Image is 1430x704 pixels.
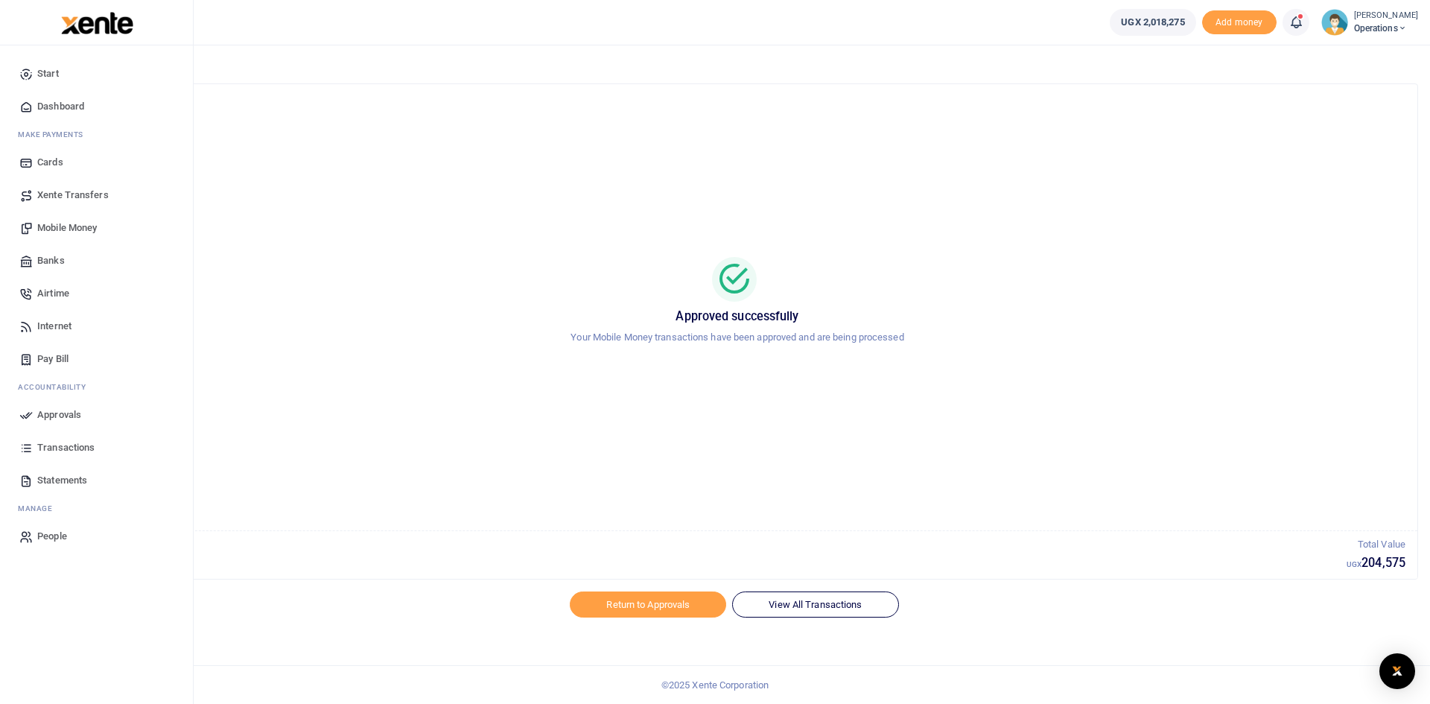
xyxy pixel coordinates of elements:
a: Add money [1202,16,1277,27]
img: profile-user [1321,9,1348,36]
span: ake Payments [25,129,83,140]
li: Wallet ballance [1104,9,1201,36]
span: Banks [37,253,65,268]
span: anage [25,503,53,514]
h5: 204,575 [1347,556,1405,571]
small: [PERSON_NAME] [1354,10,1418,22]
span: Operations [1354,22,1418,35]
span: People [37,529,67,544]
span: Cards [37,155,63,170]
small: UGX [1347,560,1361,568]
a: Statements [12,464,181,497]
a: View All Transactions [732,592,898,617]
a: Start [12,57,181,90]
span: Add money [1202,10,1277,35]
li: Toup your wallet [1202,10,1277,35]
a: UGX 2,018,275 [1110,9,1195,36]
li: M [12,497,181,520]
a: Return to Approvals [570,592,726,617]
a: Approvals [12,399,181,431]
h5: 1 [69,556,1347,571]
a: Transactions [12,431,181,464]
a: Airtime [12,277,181,310]
a: Pay Bill [12,343,181,375]
a: Mobile Money [12,212,181,244]
div: Open Intercom Messenger [1379,653,1415,689]
span: Dashboard [37,99,84,114]
a: Banks [12,244,181,277]
h5: Approved successfully [75,309,1399,324]
span: Transactions [37,440,95,455]
span: Start [37,66,59,81]
a: profile-user [PERSON_NAME] Operations [1321,9,1418,36]
a: Cards [12,146,181,179]
p: Your Mobile Money transactions have been approved and are being processed [75,330,1399,346]
a: Internet [12,310,181,343]
p: Total Value [1347,537,1405,553]
span: Xente Transfers [37,188,109,203]
span: UGX 2,018,275 [1121,15,1184,30]
span: Mobile Money [37,221,97,235]
li: M [12,123,181,146]
span: Internet [37,319,71,334]
span: countability [29,381,86,393]
span: Pay Bill [37,352,69,367]
a: Dashboard [12,90,181,123]
span: Approvals [37,408,81,422]
span: Airtime [37,286,69,301]
a: People [12,520,181,553]
p: Total Transactions [69,537,1347,553]
span: Statements [37,473,87,488]
a: logo-small logo-large logo-large [60,16,133,28]
a: Xente Transfers [12,179,181,212]
img: logo-large [61,12,133,34]
li: Ac [12,375,181,399]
